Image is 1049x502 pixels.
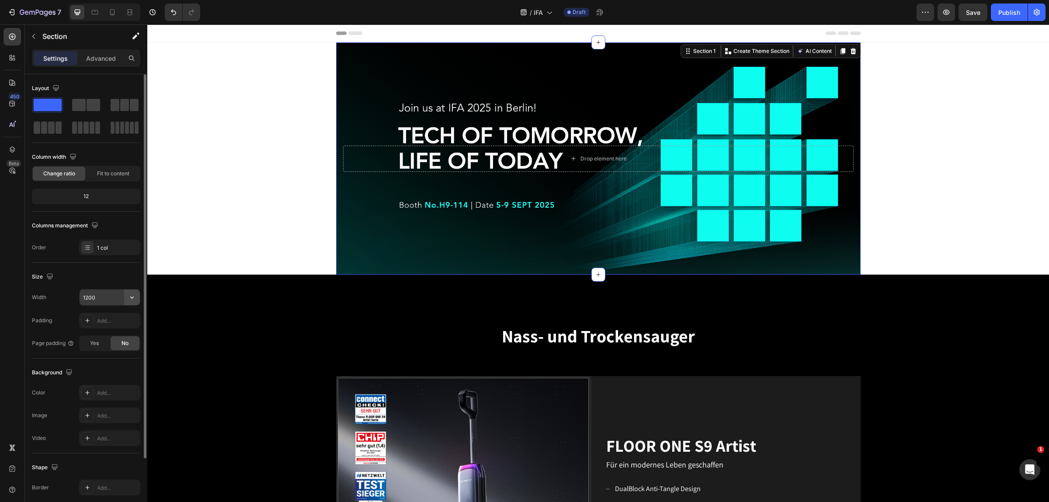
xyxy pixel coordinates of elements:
[991,3,1028,21] button: Publish
[42,31,114,42] p: Section
[32,151,78,163] div: Column width
[3,3,65,21] button: 7
[8,93,21,100] div: 450
[97,435,138,443] div: Add...
[122,339,129,347] span: No
[468,458,623,471] p: DualBlock Anti-Tangle Design
[97,170,129,178] span: Fit to content
[1037,446,1044,453] span: 1
[43,54,68,63] p: Settings
[586,23,642,31] p: Create Theme Section
[32,389,45,397] div: Color
[1019,459,1040,480] iframe: Intercom live chat
[32,462,60,474] div: Shape
[32,271,55,283] div: Size
[544,23,570,31] div: Section 1
[354,300,548,323] span: Nass- und Trockensauger
[97,244,138,252] div: 1 col
[433,131,479,138] div: Drop element here
[32,339,74,347] div: Page padding
[32,411,47,419] div: Image
[34,190,139,202] div: 12
[32,367,74,379] div: Background
[32,434,46,442] div: Video
[459,435,576,445] span: Für ein modernes Leben geschaffen
[959,3,987,21] button: Save
[966,9,980,16] span: Save
[165,3,200,21] div: Undo/Redo
[97,389,138,397] div: Add...
[530,8,532,17] span: /
[97,412,138,420] div: Add...
[86,54,116,63] p: Advanced
[32,317,52,324] div: Padding
[43,170,75,178] span: Change ratio
[32,484,49,492] div: Border
[459,410,609,432] span: FLOOR ONE S9 Artist
[998,8,1020,17] div: Publish
[97,484,138,492] div: Add...
[7,160,21,167] div: Beta
[32,220,100,232] div: Columns management
[32,244,46,251] div: Order
[573,8,586,16] span: Draft
[648,21,686,32] button: AI Content
[57,7,61,17] p: 7
[32,293,46,301] div: Width
[80,289,140,305] input: Auto
[90,339,99,347] span: Yes
[97,317,138,325] div: Add...
[32,83,61,94] div: Layout
[534,8,543,17] span: IFA
[147,24,1049,502] iframe: Design area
